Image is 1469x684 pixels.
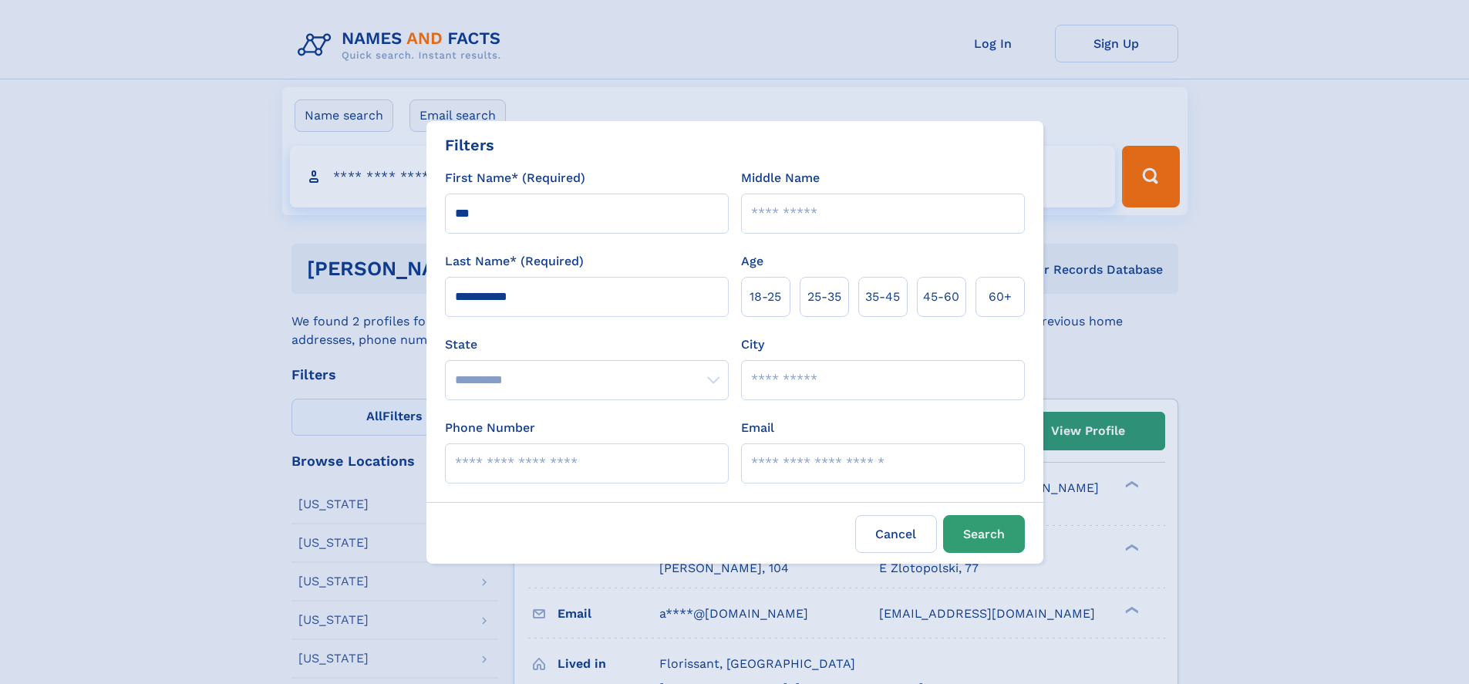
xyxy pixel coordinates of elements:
span: 60+ [989,288,1012,306]
label: Age [741,252,763,271]
label: Cancel [855,515,937,553]
span: 18‑25 [750,288,781,306]
div: Filters [445,133,494,157]
label: City [741,335,764,354]
span: 35‑45 [865,288,900,306]
span: 25‑35 [807,288,841,306]
label: First Name* (Required) [445,169,585,187]
label: Middle Name [741,169,820,187]
label: Last Name* (Required) [445,252,584,271]
label: Phone Number [445,419,535,437]
span: 45‑60 [923,288,959,306]
button: Search [943,515,1025,553]
label: Email [741,419,774,437]
label: State [445,335,729,354]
